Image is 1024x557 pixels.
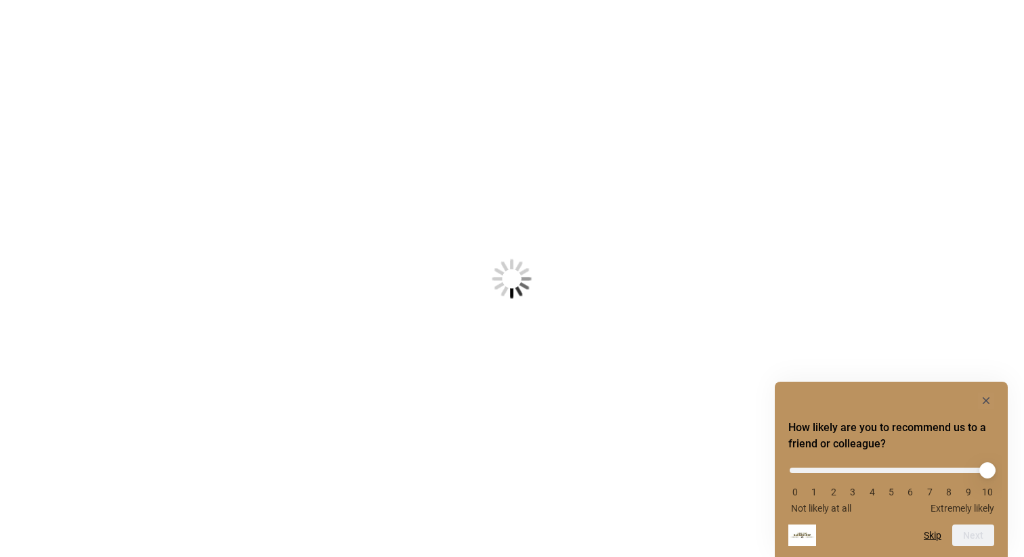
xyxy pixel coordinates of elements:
button: Next question [952,525,994,546]
button: Hide survey [978,393,994,409]
li: 5 [884,487,898,497]
li: 1 [807,487,821,497]
div: How likely are you to recommend us to a friend or colleague? Select an option from 0 to 10, with ... [788,458,994,514]
span: Extremely likely [931,503,994,514]
li: 2 [827,487,840,497]
li: 3 [846,487,859,497]
li: 0 [788,487,802,497]
div: How likely are you to recommend us to a friend or colleague? Select an option from 0 to 10, with ... [788,393,994,546]
span: Not likely at all [791,503,851,514]
li: 9 [962,487,975,497]
li: 6 [903,487,917,497]
li: 7 [923,487,937,497]
img: Loading [425,192,599,365]
li: 8 [942,487,956,497]
li: 4 [866,487,879,497]
h2: How likely are you to recommend us to a friend or colleague? Select an option from 0 to 10, with ... [788,420,994,452]
li: 10 [981,487,994,497]
button: Skip [924,530,941,541]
